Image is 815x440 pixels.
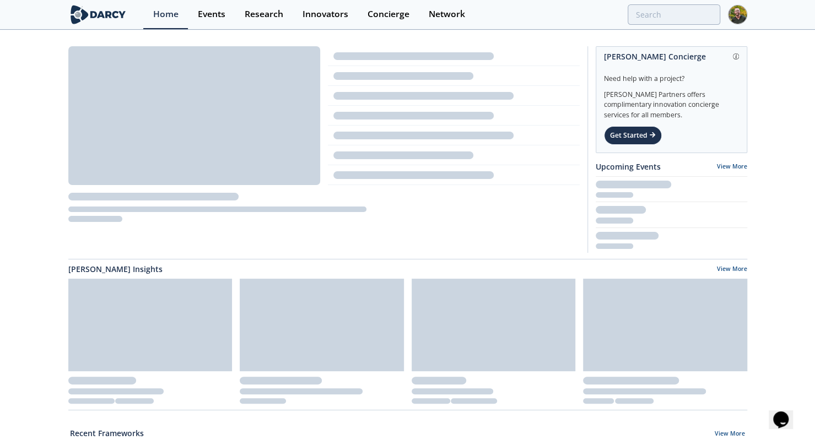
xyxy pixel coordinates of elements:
div: Research [245,10,283,19]
a: View More [717,265,747,275]
img: logo-wide.svg [68,5,128,24]
div: Network [429,10,465,19]
div: Concierge [368,10,409,19]
a: View More [717,162,747,170]
img: information.svg [733,53,739,59]
img: Profile [728,5,747,24]
div: Get Started [604,126,662,145]
iframe: chat widget [769,396,804,429]
div: [PERSON_NAME] Partners offers complimentary innovation concierge services for all members. [604,84,739,120]
input: Advanced Search [628,4,720,25]
div: Events [198,10,225,19]
a: Recent Frameworks [70,427,144,439]
div: [PERSON_NAME] Concierge [604,47,739,66]
a: [PERSON_NAME] Insights [68,263,163,275]
a: Upcoming Events [596,161,661,172]
div: Home [153,10,179,19]
div: Innovators [303,10,348,19]
a: View More [715,430,745,439]
div: Need help with a project? [604,66,739,84]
